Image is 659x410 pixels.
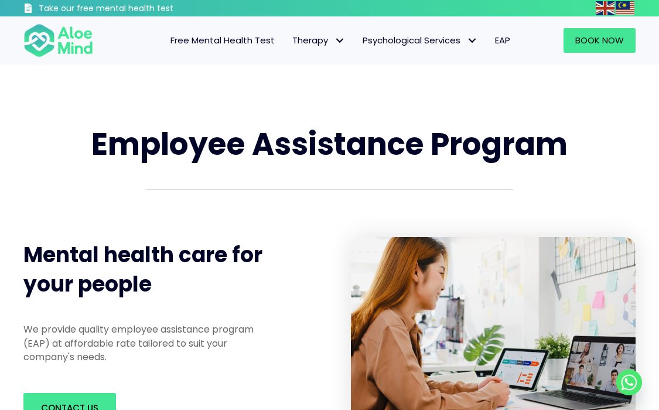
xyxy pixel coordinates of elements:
h3: Take our free mental health test [39,3,213,15]
a: Book Now [564,28,636,53]
span: Therapy: submenu [331,32,348,49]
p: We provide quality employee assistance program (EAP) at affordable rate tailored to suit your com... [23,323,281,364]
a: Malay [616,1,636,15]
span: Mental health care for your people [23,240,262,299]
span: Psychological Services [363,34,477,46]
span: Psychological Services: submenu [463,32,480,49]
span: Employee Assistance Program [91,123,568,165]
nav: Menu [105,28,519,53]
a: Whatsapp [616,370,642,395]
a: TherapyTherapy: submenu [284,28,354,53]
img: ms [616,1,634,15]
a: Psychological ServicesPsychological Services: submenu [354,28,486,53]
span: EAP [495,34,510,46]
span: Free Mental Health Test [170,34,275,46]
a: English [596,1,616,15]
span: Therapy [292,34,345,46]
a: Free Mental Health Test [162,28,284,53]
a: Take our free mental health test [23,3,213,16]
img: en [596,1,614,15]
img: Aloe mind Logo [23,23,93,58]
span: Book Now [575,34,624,46]
a: EAP [486,28,519,53]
